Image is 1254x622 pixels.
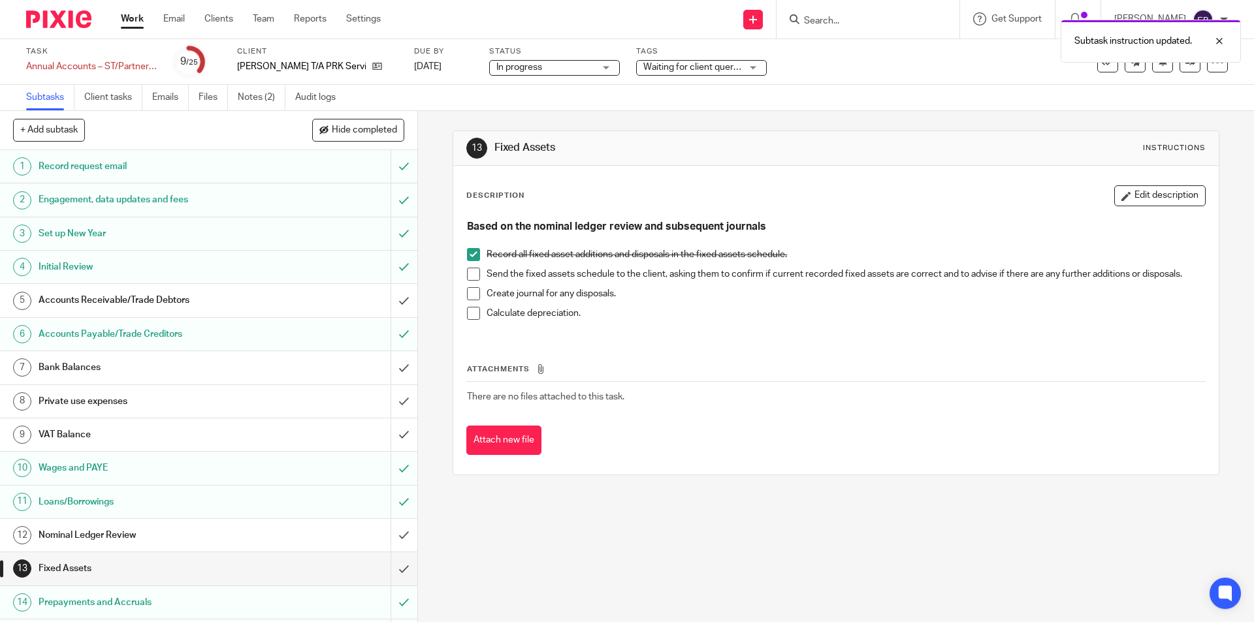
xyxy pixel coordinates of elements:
[163,12,185,25] a: Email
[487,248,1204,261] p: Record all fixed asset additions and disposals in the fixed assets schedule.
[204,12,233,25] a: Clients
[152,85,189,110] a: Emails
[39,525,265,545] h1: Nominal Ledger Review
[39,593,265,612] h1: Prepayments and Accruals
[13,119,85,141] button: + Add subtask
[13,526,31,544] div: 12
[13,292,31,310] div: 5
[13,325,31,343] div: 6
[39,358,265,377] h1: Bank Balances
[643,63,745,72] span: Waiting for client queries
[39,458,265,478] h1: Wages and PAYE
[294,12,327,25] a: Reports
[186,59,198,66] small: /25
[489,46,620,57] label: Status
[466,138,487,159] div: 13
[487,287,1204,300] p: Create journal for any disposals.
[494,141,864,155] h1: Fixed Assets
[39,392,265,411] h1: Private use expenses
[1114,185,1206,206] button: Edit description
[237,46,398,57] label: Client
[39,559,265,578] h1: Fixed Assets
[39,257,265,277] h1: Initial Review
[26,10,91,28] img: Pixie
[13,225,31,243] div: 3
[84,85,142,110] a: Client tasks
[39,425,265,444] h1: VAT Balance
[467,365,530,373] span: Attachments
[1143,143,1206,153] div: Instructions
[39,190,265,210] h1: Engagement, data updates and fees
[238,85,285,110] a: Notes (2)
[466,191,524,201] p: Description
[39,324,265,344] h1: Accounts Payable/Trade Creditors
[487,268,1204,281] p: Send the fixed assets schedule to the client, asking them to confirm if current recorded fixed as...
[467,221,766,232] strong: Based on the nominal ledger review and subsequent journals
[39,224,265,243] h1: Set up New Year
[237,60,366,73] p: [PERSON_NAME] T/A PRK Services
[466,426,541,455] button: Attach new file
[467,392,624,401] span: There are no files attached to this task.
[295,85,346,110] a: Audit logs
[121,12,144,25] a: Work
[13,559,31,578] div: 13
[487,307,1204,320] p: Calculate depreciation.
[414,46,473,57] label: Due by
[414,62,442,71] span: [DATE]
[13,426,31,444] div: 9
[13,258,31,276] div: 4
[39,157,265,176] h1: Record request email
[13,191,31,210] div: 2
[13,493,31,511] div: 11
[1074,35,1192,48] p: Subtask instruction updated.
[13,358,31,377] div: 7
[180,54,198,69] div: 9
[39,492,265,512] h1: Loans/Borrowings
[199,85,228,110] a: Files
[13,392,31,411] div: 8
[1193,9,1214,30] img: svg%3E
[39,290,265,310] h1: Accounts Receivable/Trade Debtors
[26,85,74,110] a: Subtasks
[26,46,157,57] label: Task
[13,459,31,477] div: 10
[253,12,274,25] a: Team
[346,12,381,25] a: Settings
[13,593,31,612] div: 14
[332,125,397,136] span: Hide completed
[312,119,404,141] button: Hide completed
[26,60,157,73] div: Annual Accounts – ST/Partnership - Software
[13,157,31,176] div: 1
[496,63,542,72] span: In progress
